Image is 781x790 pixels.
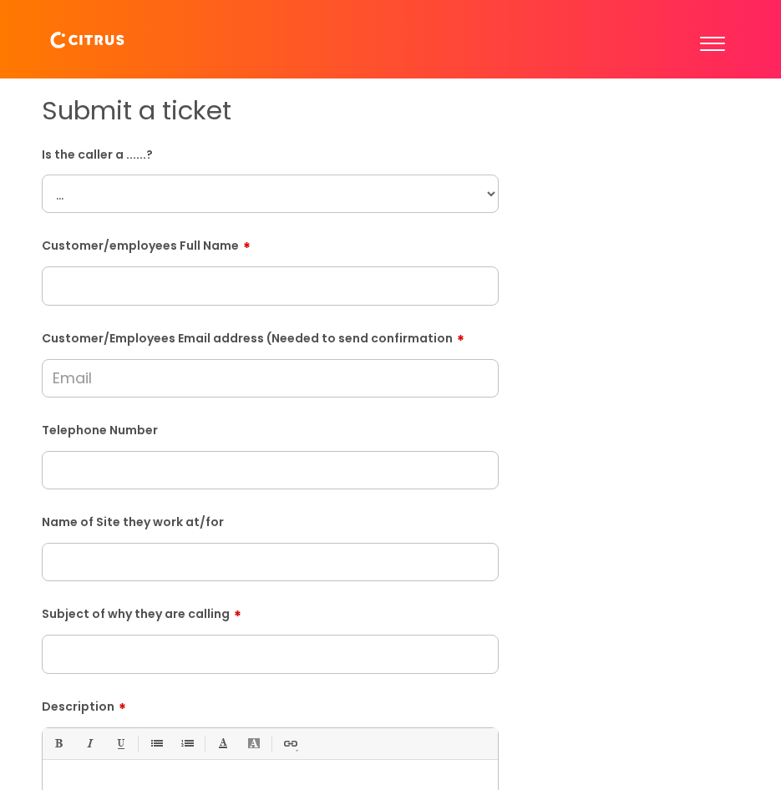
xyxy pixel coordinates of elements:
[42,512,499,529] label: Name of Site they work at/for
[109,733,130,754] a: Underline(Ctrl-U)
[42,420,499,438] label: Telephone Number
[243,733,264,754] a: Back Color
[42,359,499,398] input: Email
[212,733,233,754] a: Font Color
[42,144,499,162] label: Is the caller a ......?
[42,233,499,253] label: Customer/employees Full Name
[48,733,68,754] a: Bold (Ctrl-B)
[79,733,99,754] a: Italic (Ctrl-I)
[42,326,499,346] label: Customer/Employees Email address (Needed to send confirmation
[42,95,499,126] h1: Submit a ticket
[279,733,300,754] a: Link
[42,601,499,621] label: Subject of why they are calling
[693,13,731,65] button: Toggle Navigation
[176,733,197,754] a: 1. Ordered List (Ctrl-Shift-8)
[42,694,499,714] label: Description
[145,733,166,754] a: • Unordered List (Ctrl-Shift-7)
